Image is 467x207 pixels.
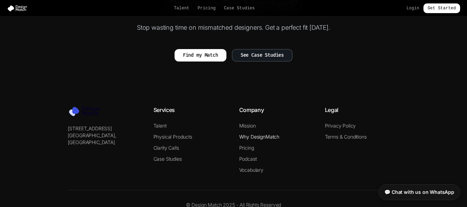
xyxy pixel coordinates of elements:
a: Why DesignMatch [239,134,280,140]
h4: Company [239,106,314,114]
a: Pricing [239,145,254,151]
a: Mission [239,123,256,129]
a: Terms & Conditions [325,134,367,140]
h4: Services [153,106,228,114]
p: [GEOGRAPHIC_DATA], [GEOGRAPHIC_DATA] [68,132,142,146]
a: Case Studies [153,156,182,162]
button: See Case Studies [232,49,292,62]
a: Podcast [239,156,257,162]
a: Pricing [198,6,216,11]
a: Physical Products [153,134,192,140]
a: Privacy Policy [325,123,356,129]
p: [STREET_ADDRESS] [68,125,142,132]
a: 💬 Chat with us on WhatsApp [379,184,460,200]
a: Talent [153,123,167,129]
h4: Legal [325,106,400,114]
a: Talent [174,6,189,11]
a: Get Started [423,3,460,13]
button: Find my Match [175,49,226,62]
img: Design Match [7,5,30,12]
a: Case Studies [224,6,255,11]
a: Clarity Calls [153,145,179,151]
p: Stop wasting time on mismatched designers. Get a perfect fit [DATE]. [90,22,377,32]
a: Login [407,6,419,11]
a: Vocabulary [239,167,263,173]
img: Design Match [68,106,106,117]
